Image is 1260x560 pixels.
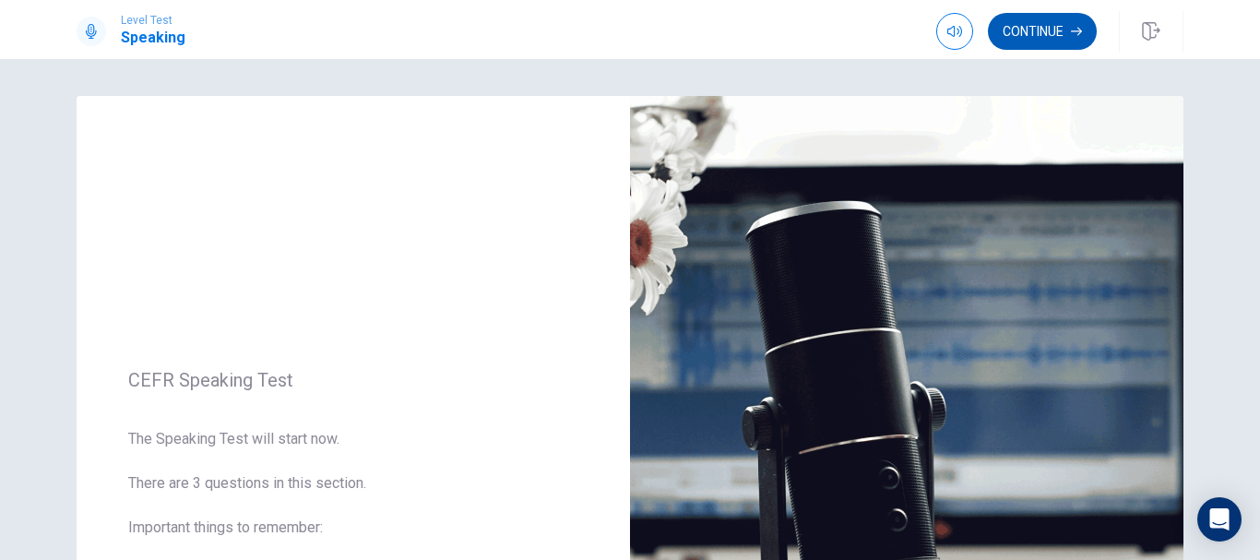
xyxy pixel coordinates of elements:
[128,369,578,391] span: CEFR Speaking Test
[121,14,185,27] span: Level Test
[121,27,185,49] h1: Speaking
[1197,497,1242,542] div: Open Intercom Messenger
[988,13,1097,50] button: Continue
